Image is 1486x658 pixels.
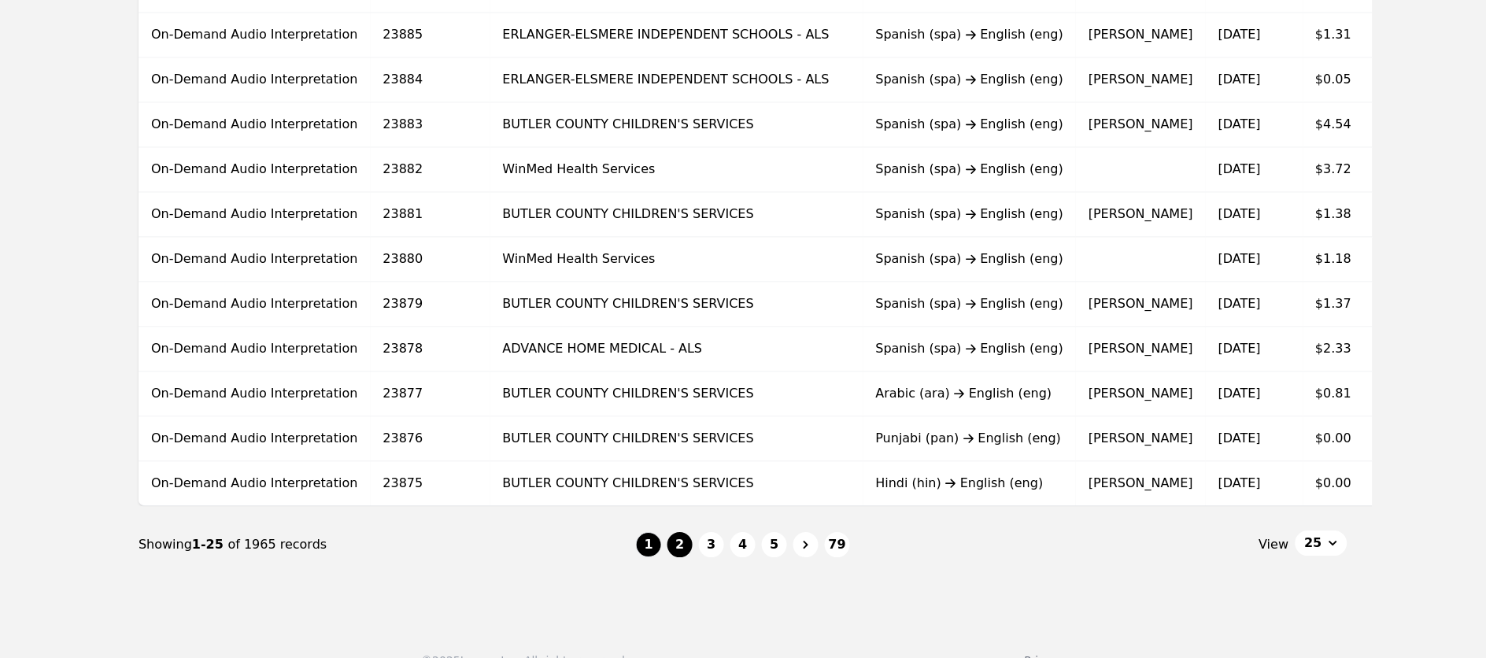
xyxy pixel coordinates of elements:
[1218,116,1261,131] time: [DATE]
[876,250,1064,268] div: Spanish (spa) English (eng)
[371,282,490,327] td: 23879
[139,192,371,237] td: On-Demand Audio Interpretation
[1076,372,1206,416] td: [PERSON_NAME]
[876,115,1064,134] div: Spanish (spa) English (eng)
[876,474,1064,493] div: Hindi (hin) English (eng)
[762,532,787,557] button: 5
[1218,475,1261,490] time: [DATE]
[371,416,490,461] td: 23876
[1218,251,1261,266] time: [DATE]
[1303,192,1377,237] td: $1.38
[139,372,371,416] td: On-Demand Audio Interpretation
[139,282,371,327] td: On-Demand Audio Interpretation
[730,532,756,557] button: 4
[1259,535,1289,554] span: View
[1076,327,1206,372] td: [PERSON_NAME]
[876,339,1064,358] div: Spanish (spa) English (eng)
[1303,237,1377,282] td: $1.18
[1076,13,1206,57] td: [PERSON_NAME]
[490,237,863,282] td: WinMed Health Services
[1305,534,1322,553] span: 25
[371,327,490,372] td: 23878
[1218,27,1261,42] time: [DATE]
[1303,282,1377,327] td: $1.37
[490,282,863,327] td: BUTLER COUNTY CHILDREN'S SERVICES
[876,70,1064,89] div: Spanish (spa) English (eng)
[371,192,490,237] td: 23881
[1076,282,1206,327] td: [PERSON_NAME]
[1296,530,1347,556] button: 25
[876,160,1064,179] div: Spanish (spa) English (eng)
[1303,147,1377,192] td: $3.72
[490,327,863,372] td: ADVANCE HOME MEDICAL - ALS
[1303,13,1377,57] td: $1.31
[1076,192,1206,237] td: [PERSON_NAME]
[371,461,490,506] td: 23875
[1218,161,1261,176] time: [DATE]
[490,13,863,57] td: ERLANGER-ELSMERE INDEPENDENT SCHOOLS - ALS
[1303,416,1377,461] td: $0.00
[490,461,863,506] td: BUTLER COUNTY CHILDREN'S SERVICES
[371,13,490,57] td: 23885
[1218,386,1261,401] time: [DATE]
[139,102,371,147] td: On-Demand Audio Interpretation
[1076,57,1206,102] td: [PERSON_NAME]
[699,532,724,557] button: 3
[825,532,850,557] button: 79
[490,372,863,416] td: BUTLER COUNTY CHILDREN'S SERVICES
[490,416,863,461] td: BUTLER COUNTY CHILDREN'S SERVICES
[490,147,863,192] td: WinMed Health Services
[876,205,1064,224] div: Spanish (spa) English (eng)
[1218,206,1261,221] time: [DATE]
[1303,102,1377,147] td: $4.54
[139,147,371,192] td: On-Demand Audio Interpretation
[139,57,371,102] td: On-Demand Audio Interpretation
[371,102,490,147] td: 23883
[876,294,1064,313] div: Spanish (spa) English (eng)
[371,372,490,416] td: 23877
[1303,372,1377,416] td: $0.81
[1303,461,1377,506] td: $0.00
[371,147,490,192] td: 23882
[139,506,1347,583] nav: Page navigation
[876,25,1064,44] div: Spanish (spa) English (eng)
[139,416,371,461] td: On-Demand Audio Interpretation
[139,327,371,372] td: On-Demand Audio Interpretation
[139,13,371,57] td: On-Demand Audio Interpretation
[1076,416,1206,461] td: [PERSON_NAME]
[490,102,863,147] td: BUTLER COUNTY CHILDREN'S SERVICES
[1218,431,1261,445] time: [DATE]
[667,532,693,557] button: 2
[139,237,371,282] td: On-Demand Audio Interpretation
[1076,102,1206,147] td: [PERSON_NAME]
[371,237,490,282] td: 23880
[1218,296,1261,311] time: [DATE]
[192,537,228,552] span: 1-25
[490,192,863,237] td: BUTLER COUNTY CHILDREN'S SERVICES
[1303,327,1377,372] td: $2.33
[1218,341,1261,356] time: [DATE]
[490,57,863,102] td: ERLANGER-ELSMERE INDEPENDENT SCHOOLS - ALS
[1218,72,1261,87] time: [DATE]
[876,384,1064,403] div: Arabic (ara) English (eng)
[1303,57,1377,102] td: $0.05
[1076,461,1206,506] td: [PERSON_NAME]
[876,429,1064,448] div: Punjabi (pan) English (eng)
[139,461,371,506] td: On-Demand Audio Interpretation
[371,57,490,102] td: 23884
[139,535,636,554] div: Showing of 1965 records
